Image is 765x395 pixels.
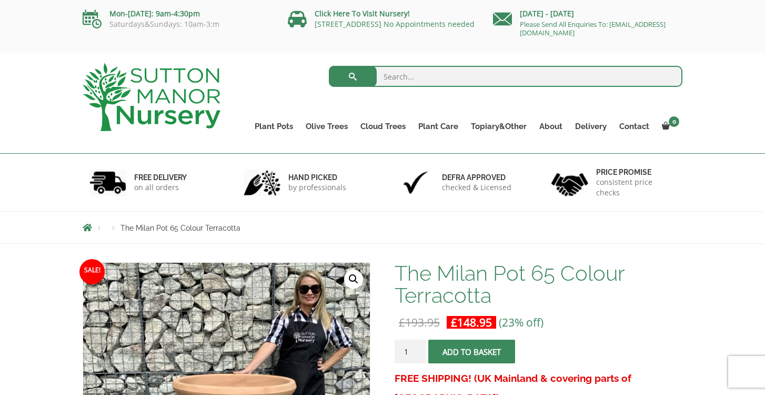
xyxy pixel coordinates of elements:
[83,223,682,232] nav: Breadcrumbs
[533,119,569,134] a: About
[288,173,346,182] h6: hand picked
[79,259,105,284] span: Sale!
[669,116,679,127] span: 0
[89,169,126,196] img: 1.jpg
[120,224,240,232] span: The Milan Pot 65 Colour Terracotta
[244,169,280,196] img: 2.jpg
[399,315,440,330] bdi: 193.95
[299,119,354,134] a: Olive Trees
[344,270,363,289] a: View full-screen image gallery
[499,315,543,330] span: (23% off)
[412,119,465,134] a: Plant Care
[596,167,676,177] h6: Price promise
[596,177,676,198] p: consistent price checks
[493,7,682,20] p: [DATE] - [DATE]
[613,119,656,134] a: Contact
[465,119,533,134] a: Topiary&Other
[395,262,682,307] h1: The Milan Pot 65 Colour Terracotta
[569,119,613,134] a: Delivery
[315,19,475,29] a: [STREET_ADDRESS] No Appointments needed
[397,169,434,196] img: 3.jpg
[442,173,511,182] h6: Defra approved
[315,8,410,18] a: Click Here To Visit Nursery!
[329,66,683,87] input: Search...
[354,119,412,134] a: Cloud Trees
[442,182,511,193] p: checked & Licensed
[83,63,220,131] img: logo
[551,166,588,199] img: 4.jpg
[248,119,299,134] a: Plant Pots
[399,315,405,330] span: £
[451,315,492,330] bdi: 148.95
[656,119,682,134] a: 0
[520,19,666,37] a: Please Send All Enquiries To: [EMAIL_ADDRESS][DOMAIN_NAME]
[134,182,187,193] p: on all orders
[134,173,187,182] h6: FREE DELIVERY
[288,182,346,193] p: by professionals
[395,340,426,363] input: Product quantity
[451,315,457,330] span: £
[83,7,272,20] p: Mon-[DATE]: 9am-4:30pm
[83,20,272,28] p: Saturdays&Sundays: 10am-3:m
[428,340,515,363] button: Add to basket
